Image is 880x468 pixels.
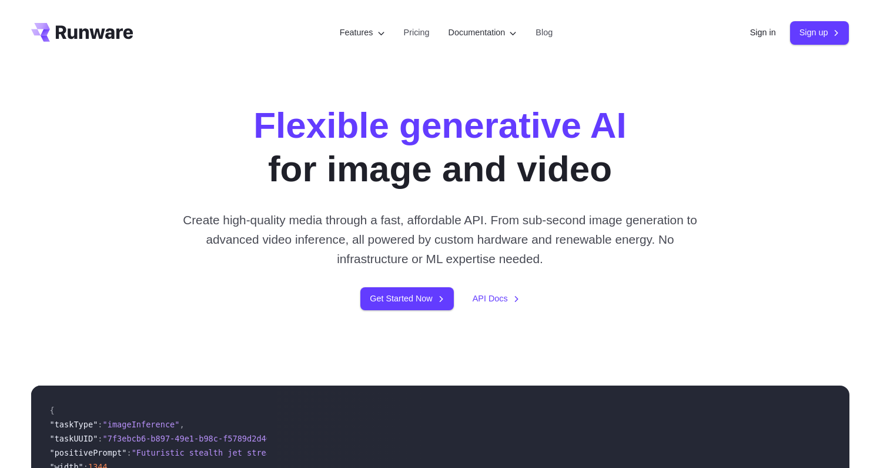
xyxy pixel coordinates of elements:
a: Sign up [790,21,849,44]
p: Create high-quality media through a fast, affordable API. From sub-second image generation to adv... [178,210,702,269]
span: : [98,434,102,443]
span: "Futuristic stealth jet streaking through a neon-lit cityscape with glowing purple exhaust" [132,448,570,457]
a: Blog [536,26,553,39]
span: : [98,420,102,429]
span: "taskUUID" [50,434,98,443]
strong: Flexible generative AI [253,105,627,145]
span: "taskType" [50,420,98,429]
a: Sign in [750,26,776,39]
span: "7f3ebcb6-b897-49e1-b98c-f5789d2d40d7" [103,434,286,443]
h1: for image and video [253,104,627,191]
span: { [50,406,55,415]
a: Go to / [31,23,133,42]
label: Features [340,26,385,39]
span: "imageInference" [103,420,180,429]
span: : [126,448,131,457]
span: "positivePrompt" [50,448,127,457]
label: Documentation [449,26,517,39]
a: Get Started Now [360,287,453,310]
a: API Docs [473,292,520,306]
a: Pricing [404,26,430,39]
span: , [179,420,184,429]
